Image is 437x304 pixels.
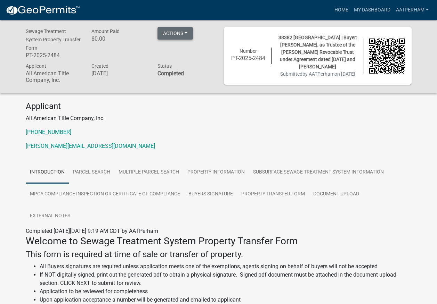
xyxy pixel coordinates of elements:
a: Parcel search [69,161,114,184]
span: Status [157,63,172,69]
h6: $0.00 [91,35,147,42]
span: Sewage Treatment System Property Transfer Form [26,28,81,51]
a: Property Information [183,161,249,184]
span: by AATPerham [302,71,334,77]
h4: This form is required at time of sale or transfer of property. [26,250,412,260]
a: [PHONE_NUMBER] [26,129,71,135]
h3: Welcome to Sewage Treatment System Property Transfer Form [26,235,412,247]
h4: Applicant [26,101,412,111]
span: Amount Paid [91,28,120,34]
li: If NOT digitally signed, print out the generated pdf to obtain a physical signature. Signed pdf d... [40,271,412,287]
a: Buyers Signature [184,183,237,205]
a: AATPerham [393,3,431,17]
span: Created [91,63,108,69]
li: All Buyers signatures are required unless application meets one of the exemptions, agents signing... [40,262,412,271]
span: Applicant [26,63,46,69]
a: Subsurface Sewage Treatment System Information [249,161,388,184]
h6: [DATE] [91,70,147,77]
h6: PT-2025-2484 [26,52,81,59]
strong: Completed [157,70,184,77]
a: [PERSON_NAME][EMAIL_ADDRESS][DOMAIN_NAME] [26,143,155,149]
li: Upon application acceptance a number will be generated and emailed to applicant [40,296,412,304]
a: MPCA Compliance Inspection or Certificate of Compliance [26,183,184,205]
span: Submitted on [DATE] [280,71,355,77]
button: Actions [157,27,193,40]
h6: PT-2025-2484 [231,55,266,61]
a: External Notes [26,205,74,227]
img: QR code [369,39,405,74]
a: Multiple Parcel Search [114,161,183,184]
a: Home [332,3,351,17]
h6: All American Title Company, Inc. [26,70,81,83]
a: Introduction [26,161,69,184]
a: My Dashboard [351,3,393,17]
span: 38382 [GEOGRAPHIC_DATA] | Buyer: [PERSON_NAME], as Trustee of the [PERSON_NAME] Revocable Trust u... [278,35,357,69]
p: All American Title Company, Inc. [26,114,412,123]
span: Number [240,48,257,54]
a: Property Transfer Form [237,183,309,205]
a: Document Upload [309,183,363,205]
span: Completed [DATE][DATE] 9:19 AM CDT by AATPerham [26,228,158,234]
li: Application to be reviewed for completeness [40,287,412,296]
